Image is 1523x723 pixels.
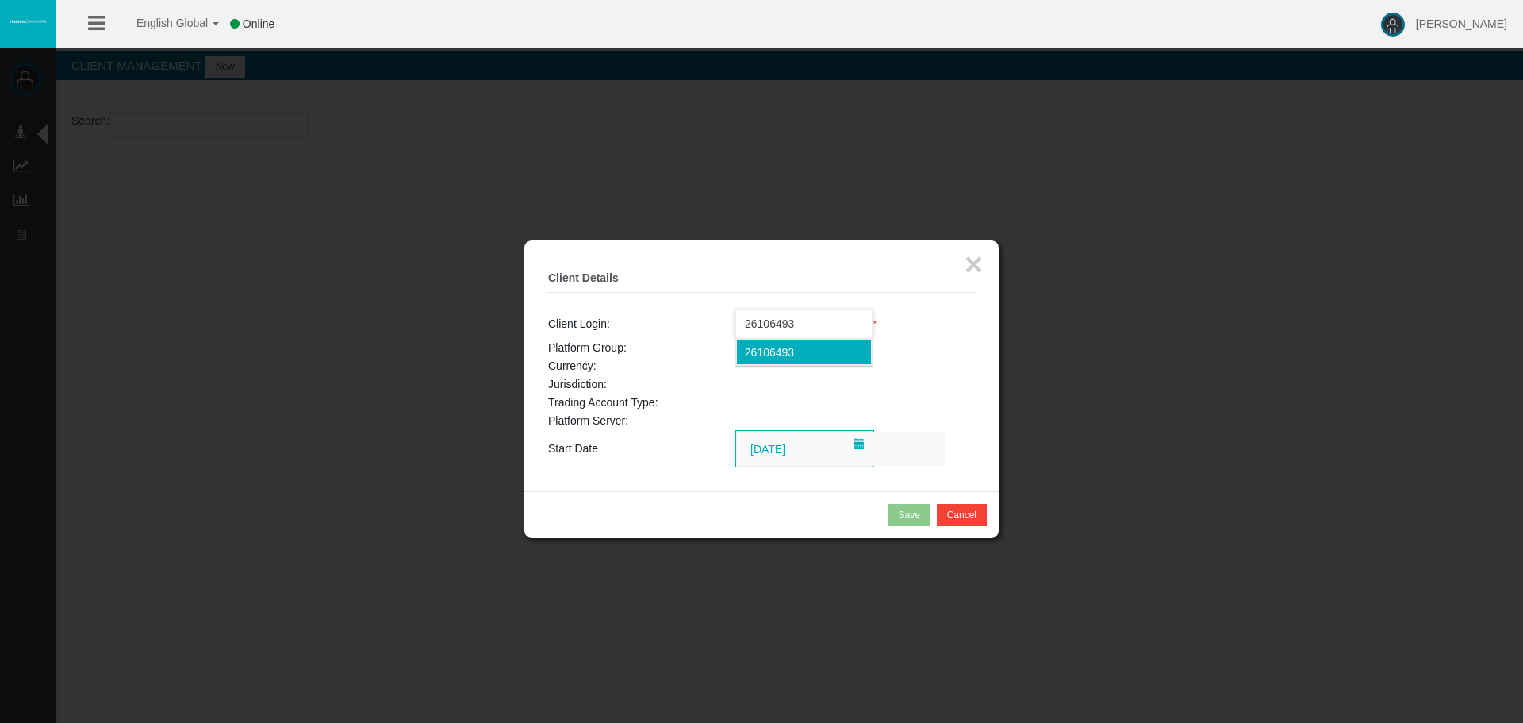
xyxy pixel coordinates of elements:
[1416,17,1507,30] span: [PERSON_NAME]
[548,357,735,375] td: Currency:
[965,248,983,280] button: ×
[548,309,735,339] td: Client Login:
[548,375,735,394] td: Jurisdiction:
[937,504,987,526] button: Cancel
[548,430,735,467] td: Start Date
[243,17,274,30] span: Online
[548,394,735,412] td: Trading Account Type:
[745,346,794,359] span: 26106493
[116,17,208,29] span: English Global
[1381,13,1405,37] img: user-image
[548,339,735,357] td: Platform Group:
[548,412,735,430] td: Platform Server:
[548,271,619,284] b: Client Details
[8,18,48,25] img: logo.svg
